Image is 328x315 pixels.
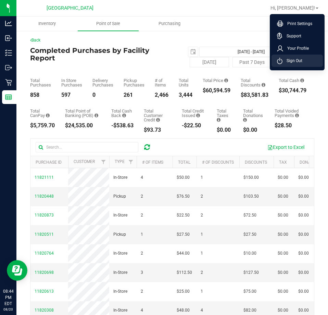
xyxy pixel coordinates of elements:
[270,5,315,11] span: Hi, [PERSON_NAME]!
[156,118,160,122] i: Sum of the successful, non-voided payments using account credit for all purchases in the date range.
[35,308,54,313] span: 11820308
[243,288,256,295] span: $75.00
[300,160,320,165] a: Donation
[177,269,192,276] span: $112.50
[5,35,12,42] inline-svg: Inbound
[300,78,304,83] i: Sum of the successful, non-voided cash payment transactions for all purchases in the date range. ...
[202,160,234,165] a: # of Discounts
[201,307,203,314] span: 4
[5,20,12,27] inline-svg: Analytics
[30,109,55,118] div: Total CanPay
[190,57,229,67] button: [DATE]
[47,5,93,11] span: [GEOGRAPHIC_DATA]
[177,212,190,219] span: $22.50
[277,33,320,39] a: Support
[177,250,190,257] span: $44.00
[124,92,144,98] div: 261
[298,307,309,314] span: $0.00
[182,109,206,118] div: Total Credit Issued
[243,250,256,257] span: $10.00
[243,118,247,122] i: Sum of all round-up-to-next-dollar total price adjustments for all purchases in the date range.
[141,250,143,257] span: 2
[243,193,259,200] span: $103.50
[278,193,288,200] span: $0.00
[46,113,50,118] i: Sum of the successful, non-voided CanPay payment transactions for all purchases in the date range.
[201,231,203,238] span: 1
[224,78,228,83] i: Sum of the total prices of all purchases in the date range.
[113,250,127,257] span: In-Store
[35,251,54,256] span: 11820764
[295,113,299,118] i: Sum of all voided payment transaction amounts, excluding tips and transaction fees, for all purch...
[111,109,134,118] div: Total Cash Back
[139,16,200,31] a: Purchasing
[232,57,272,67] button: Past 7 Days
[125,156,137,168] a: Filter
[177,193,190,200] span: $76.50
[35,194,54,199] span: 11820448
[201,174,203,181] span: 1
[217,109,233,122] div: Total Taxes
[298,269,309,276] span: $0.00
[282,57,302,64] span: Sign Out
[30,92,51,98] div: 858
[278,269,288,276] span: $0.00
[5,49,12,56] inline-svg: Inventory
[243,307,256,314] span: $82.00
[177,174,190,181] span: $50.00
[177,288,190,295] span: $25.00
[272,55,323,67] li: Sign Out
[36,160,62,165] a: Purchase ID
[122,113,126,118] i: Sum of the cash-back amounts from rounded-up electronic payments for all purchases in the date ra...
[279,88,306,93] div: $30,744.79
[243,231,256,238] span: $27.50
[278,250,288,257] span: $0.00
[283,45,309,52] span: Your Profile
[155,92,168,98] div: 2,466
[61,78,82,87] div: In Store Purchases
[179,78,192,87] div: Total Units
[36,142,138,152] input: Search...
[113,288,127,295] span: In-Store
[278,231,288,238] span: $0.00
[263,141,309,153] button: Export to Excel
[149,21,190,27] span: Purchasing
[3,288,13,307] p: 08:44 PM EDT
[201,250,203,257] span: 1
[94,113,98,118] i: Sum of the successful, non-voided point-of-banking payment transactions, both via payment termina...
[245,160,267,165] a: Discounts
[113,193,126,200] span: Pickup
[196,113,200,118] i: Sum of all account credit issued for all refunds from returned purchases in the date range.
[87,21,129,27] span: Point of Sale
[141,174,143,181] span: 4
[201,288,203,295] span: 1
[217,127,233,133] div: $0.00
[298,231,309,238] span: $0.00
[278,307,288,314] span: $0.00
[279,160,287,165] a: Tax
[30,47,172,62] h4: Completed Purchases by Facility Report
[144,109,172,122] div: Total Customer Credit
[275,123,304,128] div: $28.50
[141,212,143,219] span: 2
[298,250,309,257] span: $0.00
[201,212,203,219] span: 2
[65,123,101,128] div: $24,535.00
[283,20,312,27] span: Print Settings
[7,260,27,281] iframe: Resource center
[203,78,230,83] div: Total Price
[178,160,190,165] a: Total
[141,231,143,238] span: 1
[141,193,143,200] span: 2
[298,193,309,200] span: $0.00
[35,213,54,218] span: 11820873
[113,174,127,181] span: In-Store
[298,288,309,295] span: $0.00
[241,92,268,98] div: $83,581.83
[92,92,113,98] div: 0
[111,123,134,128] div: -$538.63
[298,212,309,219] span: $0.00
[30,38,40,43] a: Back
[201,193,203,200] span: 2
[141,288,143,295] span: 2
[115,159,125,164] a: Type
